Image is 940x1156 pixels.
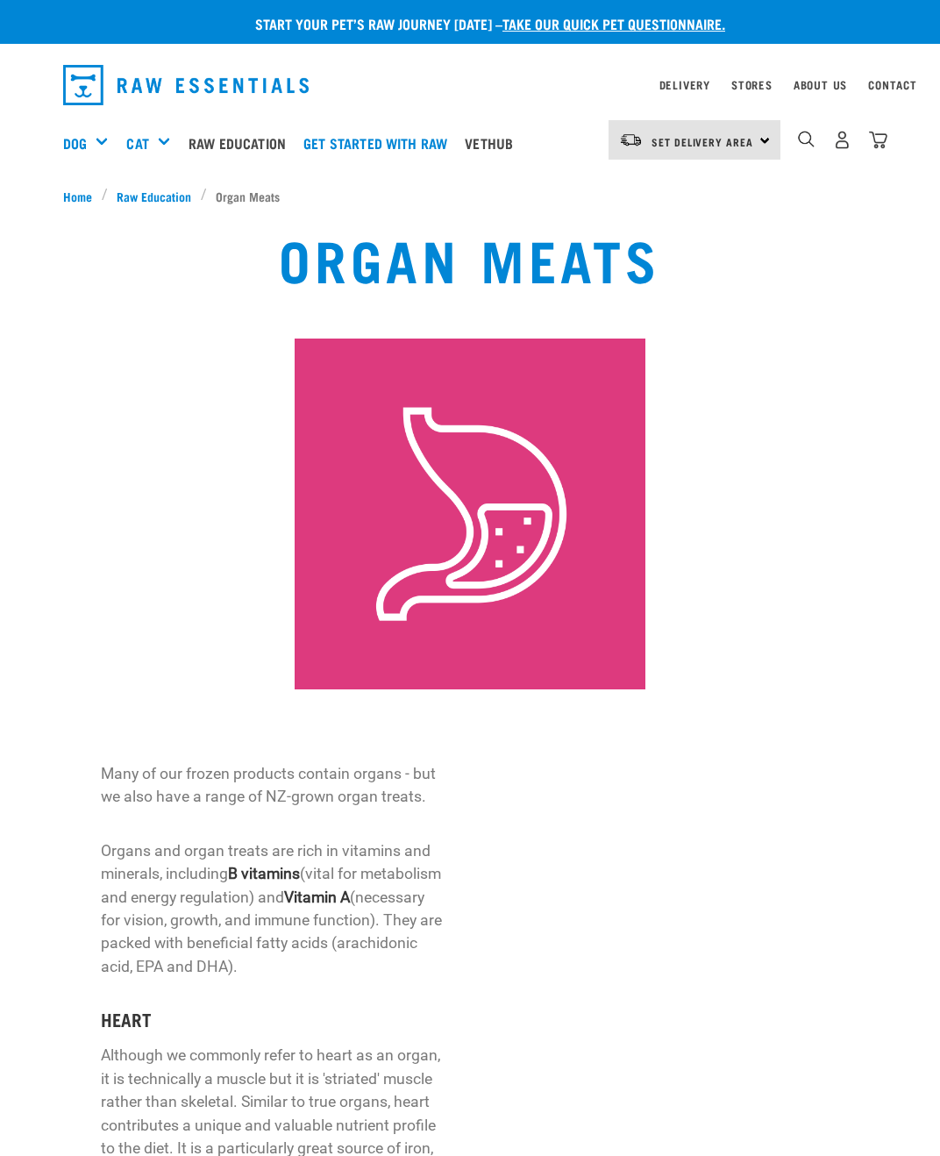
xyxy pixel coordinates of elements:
[460,108,526,178] a: Vethub
[502,19,725,27] a: take our quick pet questionnaire.
[279,226,661,289] h1: Organ Meats
[284,888,350,906] strong: Vitamin A
[49,58,891,112] nav: dropdown navigation
[101,762,442,809] p: Many of our frozen products contain organs - but we also have a range of NZ-grown organ treats.
[63,132,87,153] a: Dog
[295,339,645,689] img: 10_210930_025505.png
[63,187,92,205] span: Home
[228,865,300,882] strong: B vitamins
[299,108,460,178] a: Get started with Raw
[101,839,442,978] p: Organs and organ treats are rich in vitamins and minerals, including (vital for metabolism and en...
[126,132,148,153] a: Cat
[184,108,299,178] a: Raw Education
[619,132,643,148] img: van-moving.png
[794,82,847,88] a: About Us
[868,82,917,88] a: Contact
[101,1009,442,1029] h4: HEART
[659,82,710,88] a: Delivery
[63,187,102,205] a: Home
[833,131,851,149] img: user.png
[63,65,309,105] img: Raw Essentials Logo
[731,82,773,88] a: Stores
[869,131,887,149] img: home-icon@2x.png
[117,187,191,205] span: Raw Education
[108,187,201,205] a: Raw Education
[63,187,877,205] nav: breadcrumbs
[798,131,815,147] img: home-icon-1@2x.png
[652,139,753,145] span: Set Delivery Area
